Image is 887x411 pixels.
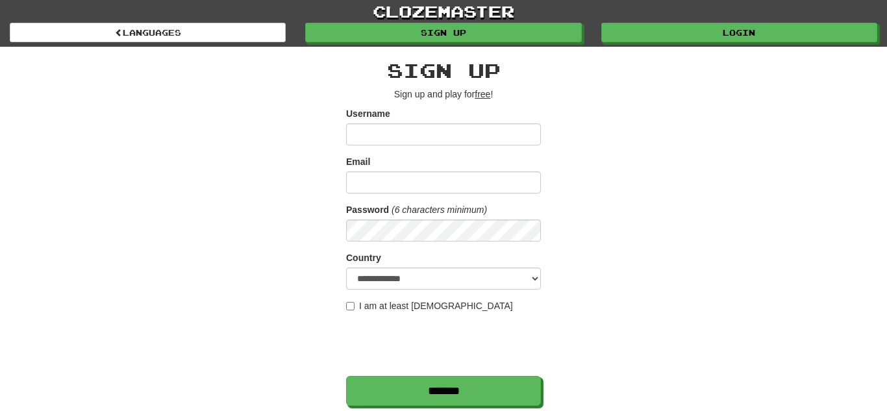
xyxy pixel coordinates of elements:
p: Sign up and play for ! [346,88,541,101]
a: Languages [10,23,286,42]
u: free [475,89,490,99]
iframe: reCAPTCHA [346,319,543,369]
a: Sign up [305,23,581,42]
a: Login [601,23,877,42]
em: (6 characters minimum) [392,205,487,215]
label: Country [346,251,381,264]
input: I am at least [DEMOGRAPHIC_DATA] [346,302,355,310]
label: I am at least [DEMOGRAPHIC_DATA] [346,299,513,312]
label: Username [346,107,390,120]
label: Password [346,203,389,216]
label: Email [346,155,370,168]
h2: Sign up [346,60,541,81]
